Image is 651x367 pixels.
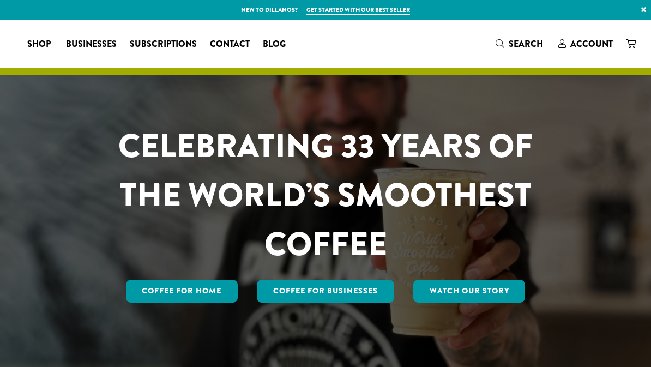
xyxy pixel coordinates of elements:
[263,38,286,51] span: Blog
[66,38,117,51] span: Businesses
[126,280,238,303] a: Coffee for Home
[27,38,51,51] span: Shop
[21,35,59,53] a: Shop
[509,38,543,50] span: Search
[413,280,526,303] a: Watch Our Story
[489,35,552,53] a: Search
[130,38,197,51] span: Subscriptions
[570,38,613,50] span: Account
[210,38,250,51] span: Contact
[88,122,564,269] h1: CELEBRATING 33 YEARS OF THE WORLD’S SMOOTHEST COFFEE
[306,5,410,15] a: Get started with our best seller
[257,280,394,303] a: Coffee For Businesses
